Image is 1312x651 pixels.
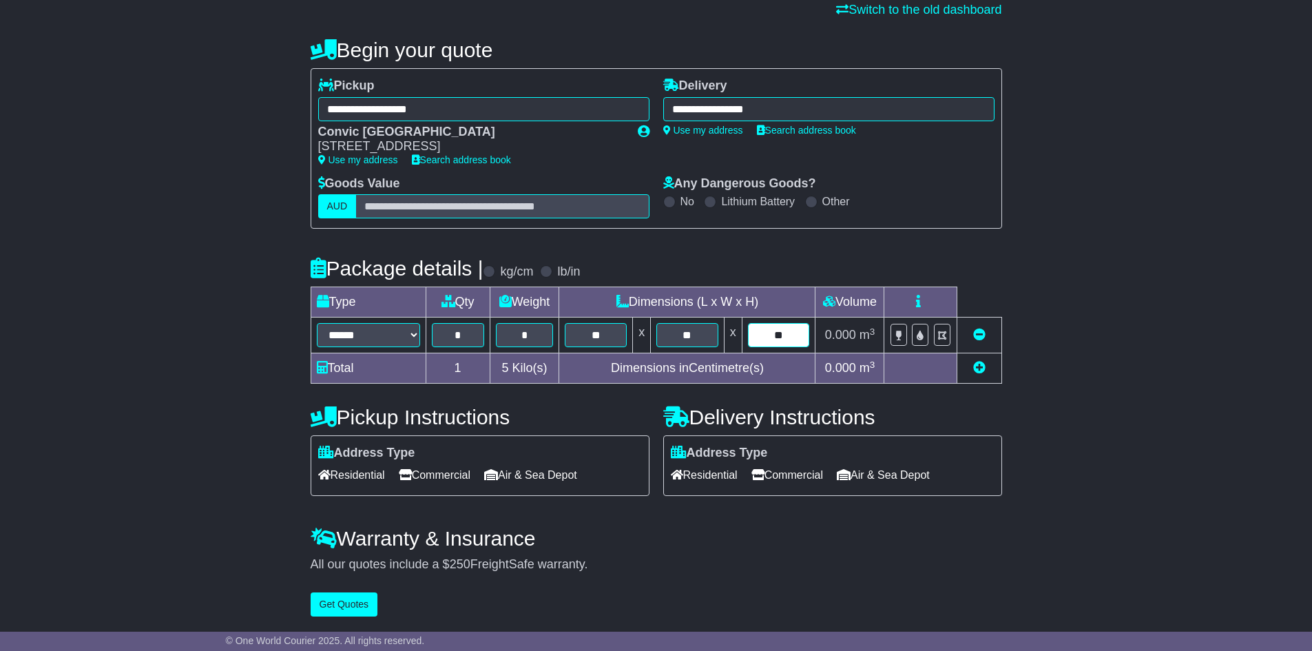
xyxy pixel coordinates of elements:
[663,79,727,94] label: Delivery
[318,464,385,486] span: Residential
[412,154,511,165] a: Search address book
[870,360,875,370] sup: 3
[490,353,559,384] td: Kilo(s)
[973,361,986,375] a: Add new item
[973,328,986,342] a: Remove this item
[721,195,795,208] label: Lithium Battery
[501,361,508,375] span: 5
[663,125,743,136] a: Use my address
[311,287,426,318] td: Type
[825,328,856,342] span: 0.000
[399,464,470,486] span: Commercial
[318,154,398,165] a: Use my address
[311,592,378,617] button: Get Quotes
[450,557,470,571] span: 250
[633,318,651,353] td: x
[671,464,738,486] span: Residential
[311,527,1002,550] h4: Warranty & Insurance
[822,195,850,208] label: Other
[490,287,559,318] td: Weight
[680,195,694,208] label: No
[559,353,815,384] td: Dimensions in Centimetre(s)
[484,464,577,486] span: Air & Sea Depot
[426,353,490,384] td: 1
[500,265,533,280] label: kg/cm
[671,446,768,461] label: Address Type
[557,265,580,280] label: lb/in
[318,446,415,461] label: Address Type
[226,635,425,646] span: © One World Courier 2025. All rights reserved.
[311,257,483,280] h4: Package details |
[311,353,426,384] td: Total
[837,464,930,486] span: Air & Sea Depot
[751,464,823,486] span: Commercial
[757,125,856,136] a: Search address book
[860,328,875,342] span: m
[825,361,856,375] span: 0.000
[724,318,742,353] td: x
[870,327,875,337] sup: 3
[559,287,815,318] td: Dimensions (L x W x H)
[311,406,649,428] h4: Pickup Instructions
[318,79,375,94] label: Pickup
[860,361,875,375] span: m
[318,125,624,140] div: Convic [GEOGRAPHIC_DATA]
[318,194,357,218] label: AUD
[663,176,816,192] label: Any Dangerous Goods?
[426,287,490,318] td: Qty
[311,557,1002,572] div: All our quotes include a $ FreightSafe warranty.
[815,287,884,318] td: Volume
[318,176,400,192] label: Goods Value
[318,139,624,154] div: [STREET_ADDRESS]
[663,406,1002,428] h4: Delivery Instructions
[836,3,1001,17] a: Switch to the old dashboard
[311,39,1002,61] h4: Begin your quote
